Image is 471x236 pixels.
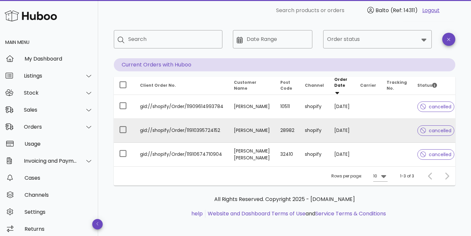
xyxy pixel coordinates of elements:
[300,95,329,119] td: shopify
[315,210,386,217] a: Service Terms & Conditions
[420,128,451,133] span: cancelled
[234,80,256,91] span: Customer Name
[323,30,432,48] div: Order status
[275,77,300,95] th: Post Code
[300,143,329,166] td: shopify
[360,82,376,88] span: Carrier
[412,77,460,95] th: Status
[25,192,93,198] div: Channels
[24,73,77,79] div: Listings
[229,119,275,143] td: [PERSON_NAME]
[381,77,412,95] th: Tracking No.
[191,210,203,217] a: help
[135,77,229,95] th: Client Order No.
[25,226,93,232] div: Returns
[25,175,93,181] div: Cases
[329,143,355,166] td: [DATE]
[305,82,324,88] span: Channel
[355,77,381,95] th: Carrier
[329,77,355,95] th: Order Date: Sorted descending. Activate to remove sorting.
[119,195,450,203] p: All Rights Reserved. Copyright 2025 - [DOMAIN_NAME]
[420,152,451,157] span: cancelled
[25,141,93,147] div: Usage
[24,124,77,130] div: Orders
[420,104,451,109] span: cancelled
[300,119,329,143] td: shopify
[329,119,355,143] td: [DATE]
[229,143,275,166] td: [PERSON_NAME] [PERSON_NAME]
[135,95,229,119] td: gid://shopify/Order/11909614993784
[275,143,300,166] td: 32410
[280,80,292,91] span: Post Code
[24,90,77,96] div: Stock
[334,77,347,88] span: Order Date
[373,173,377,179] div: 10
[114,58,455,71] p: Current Orders with Huboo
[229,77,275,95] th: Customer Name
[229,95,275,119] td: [PERSON_NAME]
[5,9,57,23] img: Huboo Logo
[400,173,414,179] div: 1-3 of 3
[387,80,407,91] span: Tracking No.
[329,95,355,119] td: [DATE]
[275,95,300,119] td: 10511
[375,7,389,14] span: Balto
[208,210,305,217] a: Website and Dashboard Terms of Use
[205,210,386,218] li: and
[140,82,176,88] span: Client Order No.
[24,107,77,113] div: Sales
[391,7,418,14] span: (Ref: 14311)
[275,119,300,143] td: 28982
[300,77,329,95] th: Channel
[331,167,388,186] div: Rows per page:
[417,82,437,88] span: Status
[25,56,93,62] div: My Dashboard
[25,209,93,215] div: Settings
[135,143,229,166] td: gid://shopify/Order/11910674710904
[373,171,388,181] div: 10Rows per page:
[135,119,229,143] td: gid://shopify/Order/11910395724152
[24,158,77,164] div: Invoicing and Payments
[422,7,440,14] a: Logout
